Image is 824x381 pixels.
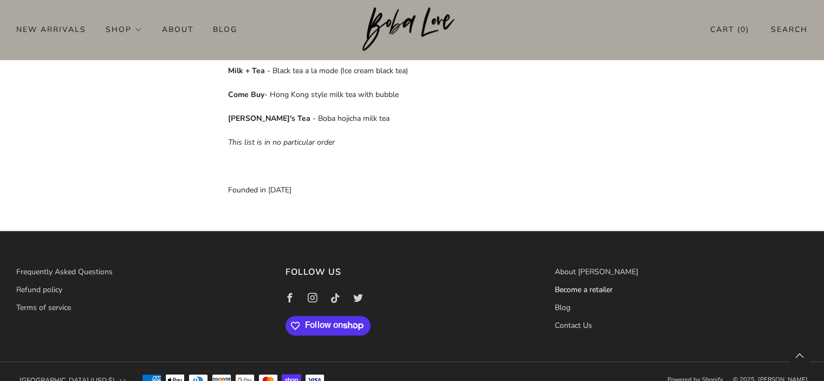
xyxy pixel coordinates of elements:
p: - Black tea a la mode (Ice cream black tea) [228,63,596,79]
strong: Come Buy [228,89,264,100]
a: Contact Us [555,320,592,331]
b: Milk + Tea [228,66,265,76]
img: Boba Love [362,7,462,51]
a: About [162,21,193,38]
back-to-top-button: Back to top [788,345,811,368]
em: This list is in no particular order [228,137,335,147]
a: Cart [710,21,749,38]
a: New Arrivals [16,21,86,38]
a: About [PERSON_NAME] [555,267,638,277]
p: Founded in [DATE] [228,182,596,198]
a: Refund policy [16,285,62,295]
a: Search [771,21,808,38]
p: - Boba hojicha milk tea [228,111,596,127]
p: - Hong Kong style milk tea with bubble [228,87,596,103]
items-count: 0 [741,24,746,35]
a: Blog [555,302,570,313]
a: Frequently Asked Questions [16,267,113,277]
strong: [PERSON_NAME]'s Tea [228,113,310,124]
a: Blog [213,21,237,38]
a: Boba Love [362,7,462,52]
a: Terms of service [16,302,71,313]
a: Become a retailer [555,285,613,295]
h3: Follow us [286,264,538,280]
a: Shop [106,21,142,38]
